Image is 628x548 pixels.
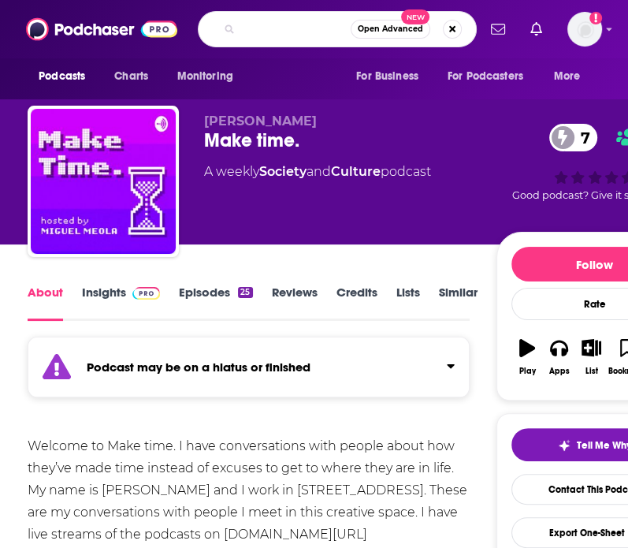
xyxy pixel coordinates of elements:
section: Click to expand status details [28,346,470,397]
a: InsightsPodchaser Pro [82,285,160,321]
button: open menu [543,62,600,91]
span: For Podcasters [448,65,523,88]
button: open menu [28,62,106,91]
button: Open AdvancedNew [351,20,430,39]
div: List [585,367,597,376]
svg: Add a profile image [589,12,602,24]
img: Podchaser Pro [132,287,160,300]
img: tell me why sparkle [558,439,570,452]
span: Open Advanced [358,25,423,33]
button: Show profile menu [567,12,602,47]
button: open menu [165,62,253,91]
a: 7 [549,124,598,151]
div: A weekly podcast [204,162,431,181]
a: Show notifications dropdown [524,16,548,43]
div: 25 [238,287,252,298]
span: [PERSON_NAME] [204,114,317,129]
a: Credits [336,285,377,321]
span: Podcasts [39,65,85,88]
strong: Podcast may be on a hiatus or finished [87,360,310,375]
a: Charts [104,62,158,91]
div: Apps [549,367,570,376]
span: For Business [356,65,418,88]
input: Search podcasts, credits, & more... [241,17,351,42]
a: Society [259,164,307,179]
a: About [28,285,63,321]
img: User Profile [567,12,602,47]
a: Culture [331,164,381,179]
span: New [401,9,429,24]
div: Play [518,367,535,376]
span: Logged in as nicole.koremenos [567,12,602,47]
span: Charts [114,65,148,88]
span: More [554,65,581,88]
button: Play [511,329,544,386]
img: Podchaser - Follow, Share and Rate Podcasts [26,14,177,44]
span: and [307,164,331,179]
button: Apps [543,329,575,386]
span: Monitoring [177,65,232,88]
a: Episodes25 [179,285,252,321]
button: List [575,329,608,386]
a: Show notifications dropdown [485,16,511,43]
a: Reviews [272,285,318,321]
span: 7 [565,124,598,151]
button: open menu [437,62,546,91]
a: Lists [396,285,420,321]
div: Search podcasts, credits, & more... [198,11,477,47]
button: open menu [345,62,438,91]
img: Make time. [31,109,176,254]
a: Similar [439,285,478,321]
